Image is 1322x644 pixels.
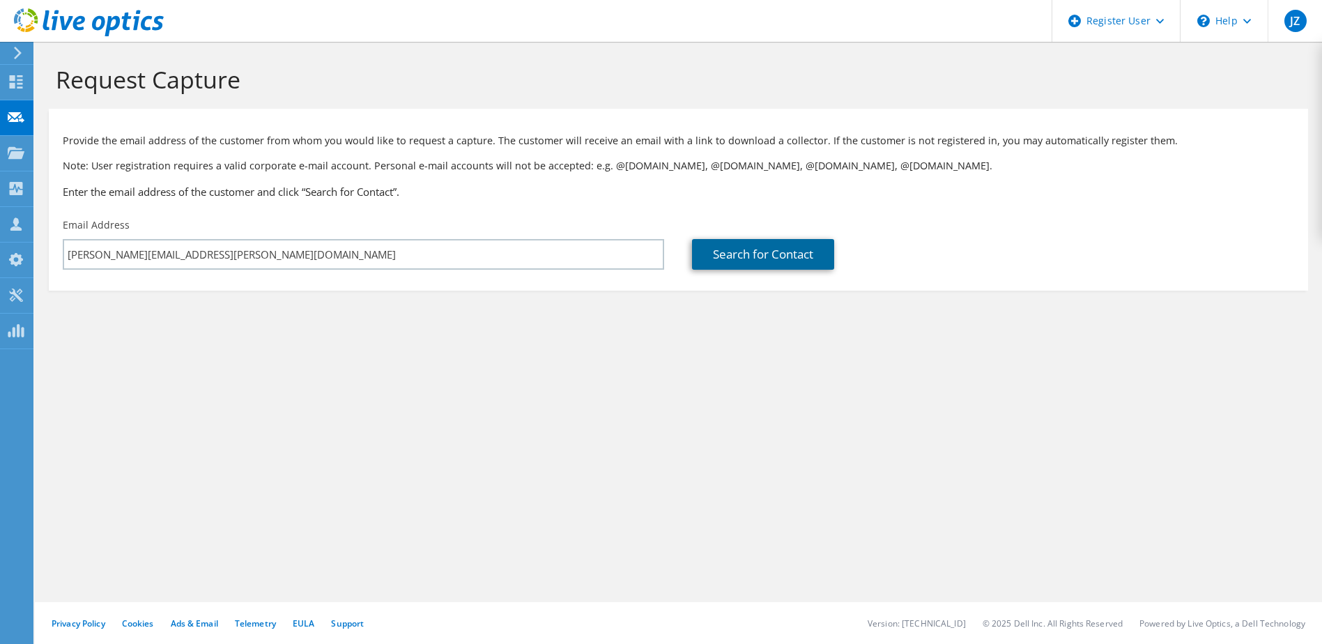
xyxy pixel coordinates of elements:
[235,618,276,629] a: Telemetry
[692,239,834,270] a: Search for Contact
[122,618,154,629] a: Cookies
[983,618,1123,629] li: © 2025 Dell Inc. All Rights Reserved
[56,65,1294,94] h1: Request Capture
[52,618,105,629] a: Privacy Policy
[63,133,1294,148] p: Provide the email address of the customer from whom you would like to request a capture. The cust...
[1284,10,1307,32] span: JZ
[293,618,314,629] a: EULA
[331,618,364,629] a: Support
[1197,15,1210,27] svg: \n
[63,158,1294,174] p: Note: User registration requires a valid corporate e-mail account. Personal e-mail accounts will ...
[1139,618,1305,629] li: Powered by Live Optics, a Dell Technology
[171,618,218,629] a: Ads & Email
[63,218,130,232] label: Email Address
[868,618,966,629] li: Version: [TECHNICAL_ID]
[63,184,1294,199] h3: Enter the email address of the customer and click “Search for Contact”.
